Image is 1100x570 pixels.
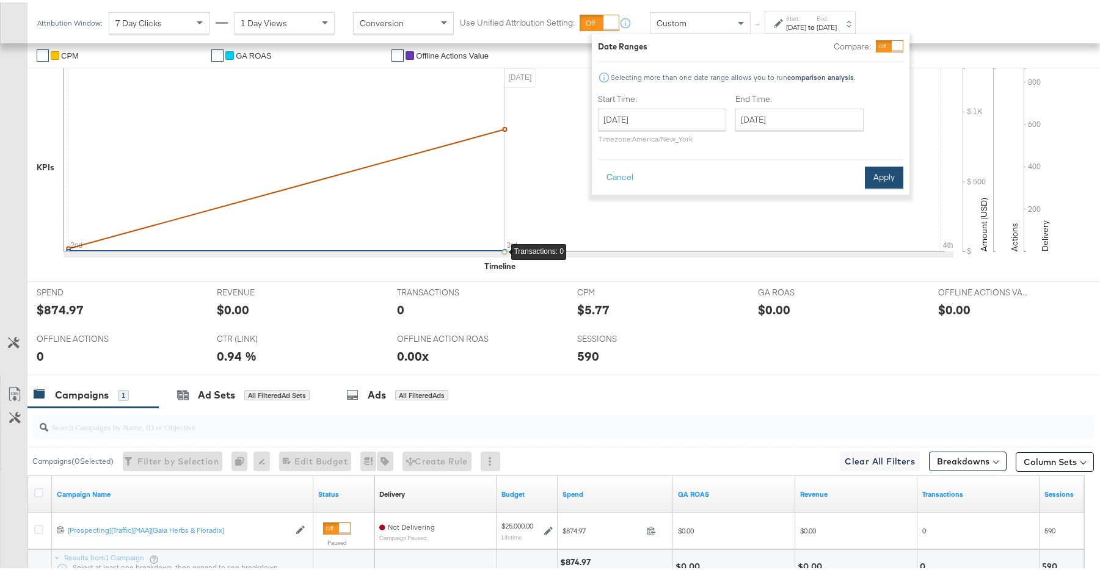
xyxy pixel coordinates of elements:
[817,12,837,20] label: End:
[922,487,1035,497] a: Transactions - The total number of transactions
[560,554,594,566] div: $874.97
[758,284,850,296] span: GA ROAS
[318,487,370,497] a: Shows the current state of your Ad Campaign.
[598,132,726,141] p: Timezone: America/New_York
[55,386,109,400] div: Campaigns
[231,449,253,469] div: 0
[368,386,386,400] div: Ads
[577,345,599,363] div: 590
[806,20,817,29] strong: to
[57,487,308,497] a: Your campaign name.
[48,408,997,431] input: Search Campaigns by Name, ID or Objective
[929,449,1007,469] button: Breakdowns
[37,159,54,171] div: KPIs
[392,47,404,59] a: ✔
[938,284,1030,296] span: OFFLINE ACTIONS VALUE
[118,388,129,399] div: 1
[484,258,515,270] div: Timeline
[752,21,763,25] span: ↑
[938,298,971,316] div: $0.00
[323,536,351,544] label: Paused
[678,524,694,533] span: $0.00
[198,386,235,400] div: Ad Sets
[563,524,642,533] span: $874.97
[460,15,575,26] label: Use Unified Attribution Setting:
[211,47,224,59] a: ✔
[800,524,816,533] span: $0.00
[563,487,668,497] a: The total amount spent to date.
[834,38,871,50] label: Compare:
[37,298,84,316] div: $874.97
[37,345,44,363] div: 0
[379,532,435,539] sub: Campaign Paused
[397,298,404,316] div: 0
[397,345,429,363] div: 0.00x
[217,345,257,363] div: 0.94 %
[787,70,854,79] strong: comparison analysis
[37,16,103,25] div: Attribution Window:
[840,449,920,469] button: Clear All Filters
[241,15,287,26] span: 1 Day Views
[678,487,790,497] a: GA roas
[598,164,642,186] button: Cancel
[920,558,929,570] div: 0
[1016,450,1094,469] button: Column Sets
[360,15,404,26] span: Conversion
[416,49,489,58] span: Offline Actions Value
[217,284,308,296] span: REVENUE
[37,47,49,59] a: ✔
[922,524,926,533] span: 0
[1040,218,1051,249] text: Delivery
[388,520,435,529] span: Not Delivering
[1044,524,1055,533] span: 590
[379,487,405,497] div: Delivery
[577,331,669,342] span: SESSIONS
[217,331,308,342] span: CTR (LINK)
[676,558,704,570] div: $0.00
[865,164,903,186] button: Apply
[786,20,806,30] div: [DATE]
[1042,558,1061,570] div: 590
[598,91,726,103] label: Start Time:
[68,523,290,533] div: [Prospecting][Traffic][MAA][Gaia Herbs & Floradix]
[501,531,522,538] sub: Lifetime
[395,388,448,399] div: All Filtered Ads
[817,20,837,30] div: [DATE]
[577,284,669,296] span: CPM
[32,453,114,464] div: Campaigns ( 0 Selected)
[68,523,290,533] a: [Prospecting][Traffic][MAA][Gaia Herbs & Floradix]
[244,388,310,399] div: All Filtered Ad Sets
[800,487,912,497] a: Transaction Revenue - The total sale revenue (excluding shipping and tax) of the transaction
[379,487,405,497] a: Reflects the ability of your Ad Campaign to achieve delivery based on ad states, schedule and bud...
[657,15,687,26] span: Custom
[37,331,128,342] span: OFFLINE ACTIONS
[786,12,806,20] label: Start:
[501,519,533,529] div: $25,000.00
[501,487,553,497] a: The maximum amount you're willing to spend on your ads, on average each day or over the lifetime ...
[397,284,489,296] span: TRANSACTIONS
[61,49,79,58] span: CPM
[577,298,610,316] div: $5.77
[1009,220,1020,249] text: Actions
[37,284,128,296] span: SPEND
[798,558,826,570] div: $0.00
[610,71,856,79] div: Selecting more than one date range allows you to run .
[397,331,489,342] span: OFFLINE ACTION ROAS
[735,91,869,103] label: End Time:
[598,38,647,50] div: Date Ranges
[758,298,790,316] div: $0.00
[217,298,249,316] div: $0.00
[236,49,272,58] span: GA ROAS
[845,452,915,467] span: Clear All Filters
[115,15,162,26] span: 7 Day Clicks
[978,195,989,249] text: Amount (USD)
